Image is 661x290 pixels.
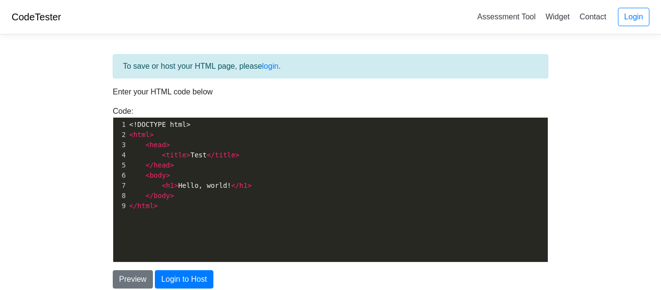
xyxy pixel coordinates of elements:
span: > [166,171,170,179]
span: Hello, world! [129,182,252,189]
div: 3 [113,140,127,150]
span: > [174,182,178,189]
span: > [170,161,174,169]
span: > [154,202,158,210]
span: > [247,182,251,189]
span: head [154,161,170,169]
span: > [166,141,170,149]
p: Enter your HTML code below [113,86,548,98]
div: 1 [113,120,127,130]
span: html [133,131,150,138]
span: </ [231,182,240,189]
div: Code: [105,106,556,262]
span: Test [129,151,240,159]
span: title [215,151,235,159]
div: 4 [113,150,127,160]
span: </ [146,192,154,199]
a: Assessment Tool [473,9,540,25]
div: 9 [113,201,127,211]
span: h1 [240,182,248,189]
button: Login to Host [155,270,213,289]
span: > [150,131,153,138]
button: Preview [113,270,153,289]
a: Contact [576,9,610,25]
a: CodeTester [12,12,61,22]
span: </ [129,202,137,210]
span: < [162,151,165,159]
div: 2 [113,130,127,140]
span: < [146,141,150,149]
span: > [186,151,190,159]
span: title [166,151,186,159]
span: <!DOCTYPE html> [129,121,190,128]
span: html [137,202,154,210]
span: < [129,131,133,138]
span: > [170,192,174,199]
a: Login [618,8,649,26]
span: h1 [166,182,174,189]
span: body [150,171,166,179]
div: 7 [113,181,127,191]
a: login [262,62,279,70]
span: head [150,141,166,149]
div: 8 [113,191,127,201]
span: < [146,171,150,179]
span: body [154,192,170,199]
div: To save or host your HTML page, please . [113,54,548,78]
a: Widget [541,9,573,25]
span: </ [207,151,215,159]
span: </ [146,161,154,169]
div: 6 [113,170,127,181]
span: > [235,151,239,159]
div: 5 [113,160,127,170]
span: < [162,182,165,189]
